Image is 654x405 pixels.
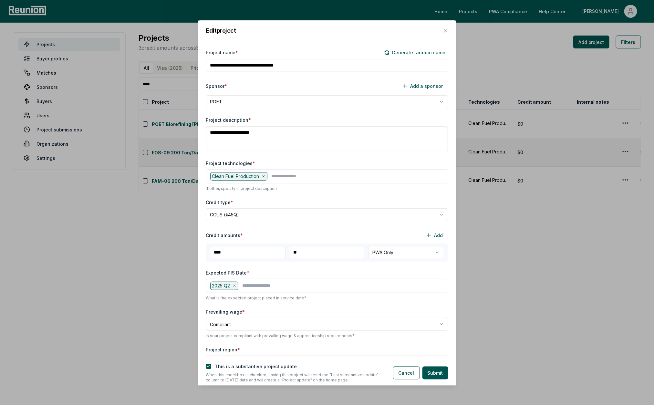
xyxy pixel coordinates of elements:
[210,172,268,180] div: Clean Fuel Production
[206,83,227,89] label: Sponsor
[206,49,238,56] label: Project name
[397,79,448,92] button: Add a sponsor
[206,373,383,383] p: When this checkbox is checked, saving this project will reset the "Last substantive update" colum...
[210,282,239,290] div: 2025 Q2
[215,364,297,369] label: This is a substantive project update
[382,48,448,56] button: Generate random name
[206,346,240,353] label: Project region
[206,28,236,34] h2: Edit project
[420,229,448,242] button: Add
[393,367,420,379] button: Cancel
[206,160,255,166] label: Project technologies
[206,269,250,276] label: Expected PIS Date
[206,308,245,315] label: Prevailing wage
[206,333,448,338] p: Is your project compliant with prevailing wage & apprenticeship requirements?
[206,232,243,239] label: Credit amounts
[206,296,448,301] p: What is the expected project placed in service date?
[206,186,448,191] p: If other, specify in project description
[206,199,234,206] label: Credit type
[422,367,448,379] button: Submit
[206,117,251,122] label: Project description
